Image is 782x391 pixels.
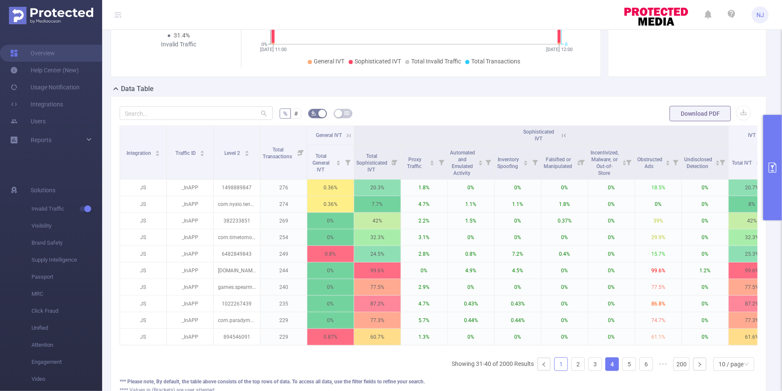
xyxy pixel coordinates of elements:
[167,246,213,262] p: _InAPP
[167,312,213,328] p: _InAPP
[401,213,447,229] p: 2.2%
[656,357,670,371] span: •••
[635,213,682,229] p: 39%
[656,357,670,371] li: Next 5 Pages
[541,213,588,229] p: 0.37%
[635,196,682,212] p: 0%
[565,42,567,47] tspan: 0
[635,312,682,328] p: 74.7%
[120,312,166,328] p: JS
[637,157,662,169] span: Obstructed Ads
[682,312,728,328] p: 0%
[478,159,483,162] i: icon: caret-up
[307,196,354,212] p: 0.36%
[448,296,494,312] p: 0.43%
[261,263,307,279] p: 244
[354,213,401,229] p: 42%
[260,47,286,52] tspan: [DATE] 11:00
[295,126,307,179] i: Filter menu
[261,42,267,47] tspan: 0%
[200,153,205,155] i: icon: caret-down
[495,296,541,312] p: 0.43%
[682,180,728,196] p: 0%
[31,131,52,148] a: Reports
[336,159,341,162] i: icon: caret-up
[10,96,63,113] a: Integrations
[448,229,494,245] p: 0%
[495,263,541,279] p: 4.5%
[261,312,307,328] p: 229
[682,263,728,279] p: 1.2%
[623,358,636,371] a: 5
[224,150,241,156] span: Level 2
[715,159,720,164] div: Sort
[32,217,102,234] span: Visibility
[167,196,213,212] p: _InAPP
[665,162,670,165] i: icon: caret-down
[635,296,682,312] p: 86.8%
[356,153,387,173] span: Total Sophisticated IVT
[10,45,55,62] a: Overview
[401,279,447,295] p: 2.9%
[588,246,635,262] p: 0%
[121,84,154,94] h2: Data Table
[576,145,588,179] i: Filter menu
[120,296,166,312] p: JS
[389,145,401,179] i: Filter menu
[354,329,401,345] p: 60.7%
[719,358,744,371] div: 10 / page
[537,357,551,371] li: Previous Page
[401,263,447,279] p: 0%
[32,200,102,217] span: Invalid Traffic
[32,251,102,268] span: Supply Intelligence
[261,329,307,345] p: 229
[407,157,423,169] span: Proxy Traffic
[670,106,731,121] button: Download PDF
[682,279,728,295] p: 0%
[354,180,401,196] p: 20.3%
[622,162,627,165] i: icon: caret-down
[588,312,635,328] p: 0%
[261,213,307,229] p: 269
[588,296,635,312] p: 0%
[588,196,635,212] p: 0%
[524,162,528,165] i: icon: caret-down
[622,159,627,162] i: icon: caret-up
[471,58,520,65] span: Total Transactions
[120,213,166,229] p: JS
[32,234,102,251] span: Brand Safety
[555,358,567,371] a: 1
[640,358,653,371] a: 6
[307,229,354,245] p: 0%
[401,312,447,328] p: 5.7%
[307,263,354,279] p: 0%
[541,246,588,262] p: 0.4%
[214,312,260,328] p: com.paradyme.solarsmash
[588,263,635,279] p: 0%
[498,157,520,169] span: Inventory Spoofing
[214,213,260,229] p: 382233851
[716,145,728,179] i: Filter menu
[32,337,102,354] span: Attention
[336,162,341,165] i: icon: caret-down
[32,303,102,320] span: Click Fraud
[342,145,354,179] i: Filter menu
[214,229,260,245] p: com.timetomove.catchinggiants
[635,229,682,245] p: 29.9%
[200,149,205,154] div: Sort
[214,196,260,212] p: com.nyxio.tenebroj
[546,47,573,52] tspan: [DATE] 12:00
[495,180,541,196] p: 0%
[311,111,316,116] i: icon: bg-colors
[635,246,682,262] p: 15.7%
[529,145,541,179] i: Filter menu
[283,110,287,117] span: %
[244,149,249,152] i: icon: caret-up
[635,279,682,295] p: 77.5%
[682,229,728,245] p: 0%
[588,229,635,245] p: 0%
[622,159,627,164] div: Sort
[544,157,573,169] span: Falsified or Manipulated
[729,229,775,245] p: 32.3%
[155,153,160,155] i: icon: caret-down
